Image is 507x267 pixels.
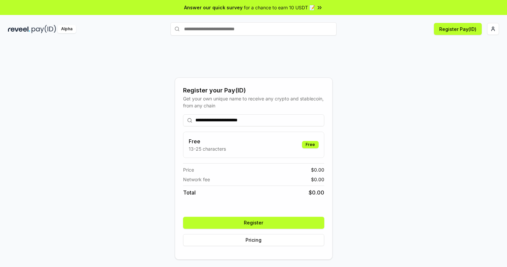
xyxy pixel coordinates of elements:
[244,4,315,11] span: for a chance to earn 10 USDT 📝
[32,25,56,33] img: pay_id
[309,189,324,197] span: $ 0.00
[183,86,324,95] div: Register your Pay(ID)
[183,166,194,173] span: Price
[189,145,226,152] p: 13-25 characters
[302,141,319,148] div: Free
[183,189,196,197] span: Total
[57,25,76,33] div: Alpha
[184,4,243,11] span: Answer our quick survey
[434,23,482,35] button: Register Pay(ID)
[183,234,324,246] button: Pricing
[8,25,30,33] img: reveel_dark
[311,166,324,173] span: $ 0.00
[189,137,226,145] h3: Free
[183,95,324,109] div: Get your own unique name to receive any crypto and stablecoin, from any chain
[183,217,324,229] button: Register
[183,176,210,183] span: Network fee
[311,176,324,183] span: $ 0.00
